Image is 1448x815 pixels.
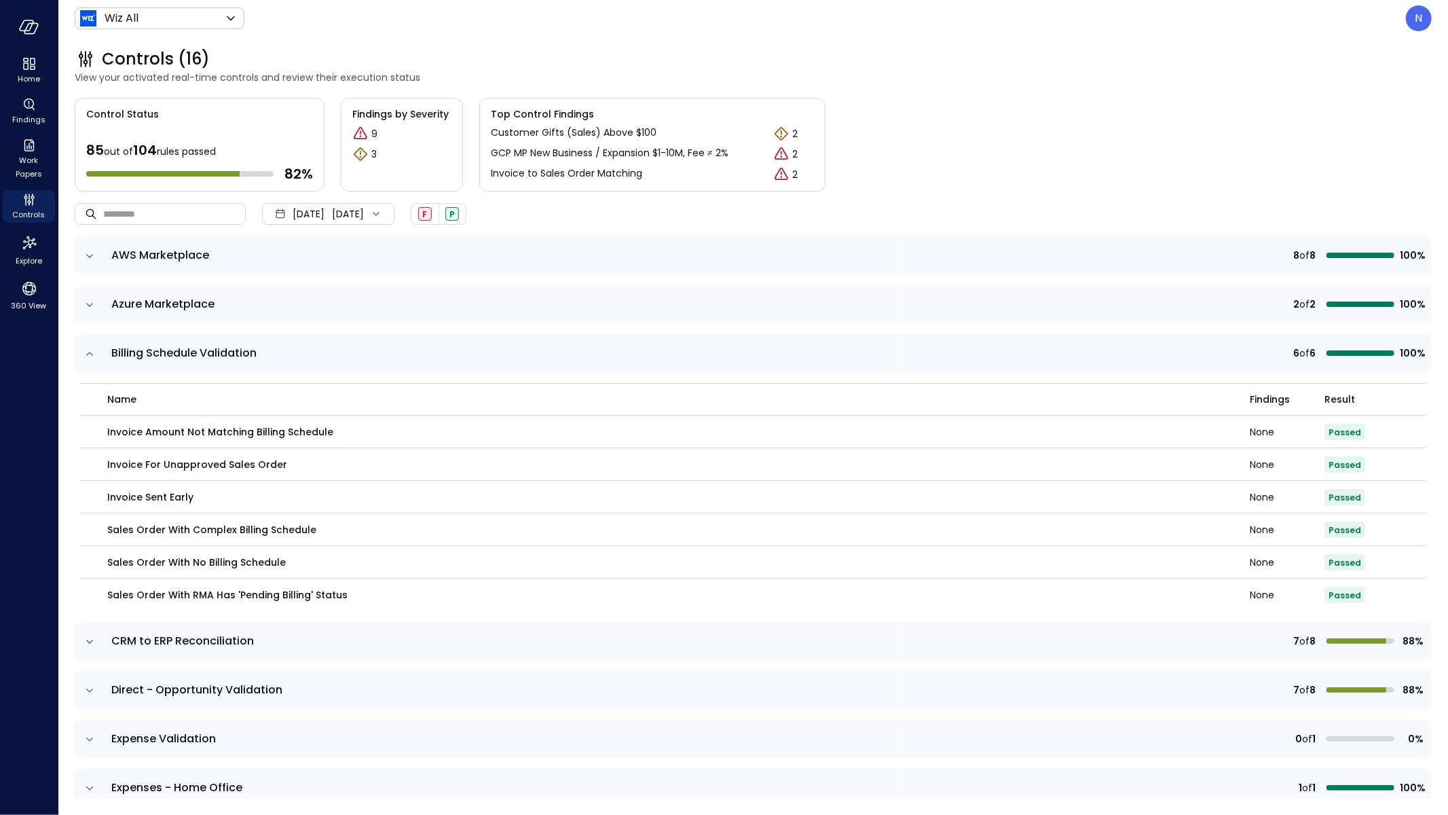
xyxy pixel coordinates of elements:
button: expand row [83,733,96,746]
span: Passed [1329,459,1361,471]
div: None [1250,590,1324,600]
span: of [1302,780,1312,795]
div: Findings [3,95,55,128]
div: None [1250,525,1324,535]
span: Direct - Opportunity Validation [111,682,282,698]
span: 85 [86,141,104,160]
span: 100% [1400,248,1424,263]
span: Home [18,72,40,86]
span: Controls [13,208,45,221]
span: of [1299,248,1310,263]
p: Customer Gifts (Sales) Above $100 [491,126,656,140]
span: of [1299,634,1310,649]
p: Sales Order with RMA has 'Pending Billing' status [107,587,348,602]
p: 2 [792,127,798,141]
span: 88% [1400,683,1424,698]
span: Passed [1329,557,1361,568]
div: Home [3,54,55,87]
button: expand row [83,635,96,649]
span: 100% [1400,346,1424,361]
p: Invoice Sent Early [107,490,193,505]
button: expand row [83,298,96,312]
span: 0% [1400,731,1424,746]
span: 8 [1310,634,1316,649]
span: Top Control Findings [491,107,814,122]
span: Azure Marketplace [111,296,215,312]
span: 82 % [284,165,313,183]
p: 2 [792,168,798,182]
span: 1 [1299,780,1302,795]
span: Control Status [75,98,159,122]
button: expand row [83,249,96,263]
div: Critical [352,126,369,142]
span: 100% [1400,297,1424,312]
span: of [1299,346,1310,361]
div: Warning [773,126,790,142]
span: 8 [1310,248,1316,263]
span: 2 [1310,297,1316,312]
span: Findings by Severity [352,107,451,122]
button: expand row [83,684,96,698]
div: None [1250,558,1324,567]
div: None [1250,460,1324,469]
p: 9 [371,127,377,141]
button: expand row [83,347,96,361]
div: Critical [773,166,790,183]
span: 2 [1293,297,1299,312]
span: 0 [1295,731,1302,746]
p: 2 [792,147,798,162]
div: Controls [3,190,55,223]
span: 6 [1310,346,1316,361]
span: of [1299,683,1310,698]
span: F [423,209,428,220]
div: Work Papers [3,136,55,182]
div: Explore [3,231,55,269]
img: Icon [80,10,96,26]
span: 1 [1312,731,1316,746]
div: 360 View [3,277,55,314]
div: Passed [445,207,459,221]
p: Wiz All [105,10,138,26]
button: expand row [83,782,96,795]
span: P [449,209,455,220]
div: Noy Vadai [1406,5,1432,31]
p: Invoice for Unapproved Sales Order [107,457,287,472]
span: 6 [1293,346,1299,361]
p: GCP MP New Business / Expansion $1-10M, Fee ≠ 2% [491,146,728,160]
span: Expenses - Home Office [111,780,242,795]
span: Passed [1329,524,1361,536]
span: out of [104,145,133,158]
div: Failed [418,207,432,221]
p: Sales Order with Complex Billing Schedule [107,522,316,537]
span: Passed [1329,492,1361,503]
span: 100% [1400,780,1424,795]
span: of [1299,297,1310,312]
a: Customer Gifts (Sales) Above $100 [491,126,656,142]
span: CRM to ERP Reconciliation [111,633,254,649]
span: of [1302,731,1312,746]
span: 8 [1293,248,1299,263]
span: 8 [1310,683,1316,698]
span: View your activated real-time controls and review their execution status [75,70,1432,85]
div: Warning [352,146,369,162]
p: Invoice Amount not Matching Billing Schedule [107,424,333,439]
span: [DATE] [293,206,324,221]
span: 1 [1312,780,1316,795]
span: Billing Schedule Validation [111,345,257,361]
span: 88% [1400,634,1424,649]
p: Sales Order with no Billing Schedule [107,555,286,570]
span: name [107,392,136,407]
a: Invoice to Sales Order Matching [491,166,642,183]
div: None [1250,492,1324,502]
span: 104 [133,141,157,160]
div: None [1250,427,1324,437]
span: Passed [1329,427,1361,438]
span: Findings [1250,392,1290,407]
span: Explore [16,254,42,268]
span: 360 View [12,299,47,312]
span: Result [1324,392,1355,407]
span: 7 [1293,683,1299,698]
a: GCP MP New Business / Expansion $1-10M, Fee ≠ 2% [491,146,728,162]
span: Controls (16) [102,48,210,70]
span: 7 [1293,634,1299,649]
